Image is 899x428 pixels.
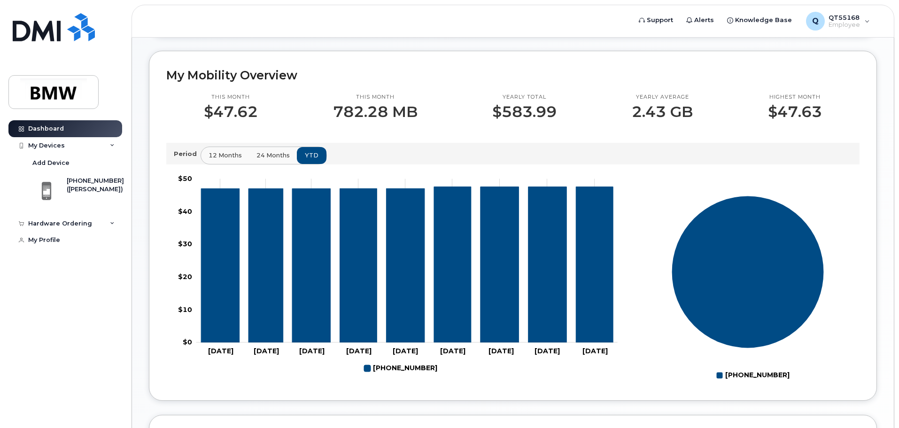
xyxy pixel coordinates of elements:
[647,16,673,25] span: Support
[204,103,258,120] p: $47.62
[829,14,860,21] span: QT55168
[178,240,192,249] tspan: $30
[183,338,192,346] tspan: $0
[178,272,192,281] tspan: $20
[178,305,192,314] tspan: $10
[346,347,372,355] tspan: [DATE]
[768,93,822,101] p: Highest month
[209,151,242,160] span: 12 months
[299,347,325,355] tspan: [DATE]
[178,174,192,183] tspan: $50
[721,11,798,30] a: Knowledge Base
[582,347,608,355] tspan: [DATE]
[256,151,290,160] span: 24 months
[492,93,557,101] p: Yearly total
[716,367,790,383] g: Legend
[333,93,418,101] p: This month
[364,360,437,376] g: 864-907-3359
[492,103,557,120] p: $583.99
[680,11,721,30] a: Alerts
[204,93,258,101] p: This month
[201,187,613,343] g: 864-907-3359
[672,196,824,383] g: Chart
[535,347,560,355] tspan: [DATE]
[632,11,680,30] a: Support
[812,16,819,27] span: Q
[333,103,418,120] p: 782.28 MB
[166,68,860,82] h2: My Mobility Overview
[768,103,822,120] p: $47.63
[488,347,514,355] tspan: [DATE]
[208,347,233,355] tspan: [DATE]
[178,207,192,216] tspan: $40
[799,12,876,31] div: QT55168
[364,360,437,376] g: Legend
[254,347,279,355] tspan: [DATE]
[829,21,860,29] span: Employee
[694,16,714,25] span: Alerts
[632,93,693,101] p: Yearly average
[393,347,418,355] tspan: [DATE]
[174,149,201,158] p: Period
[858,387,892,421] iframe: Messenger Launcher
[632,103,693,120] p: 2.43 GB
[178,174,618,376] g: Chart
[672,196,824,349] g: Series
[735,16,792,25] span: Knowledge Base
[440,347,465,355] tspan: [DATE]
